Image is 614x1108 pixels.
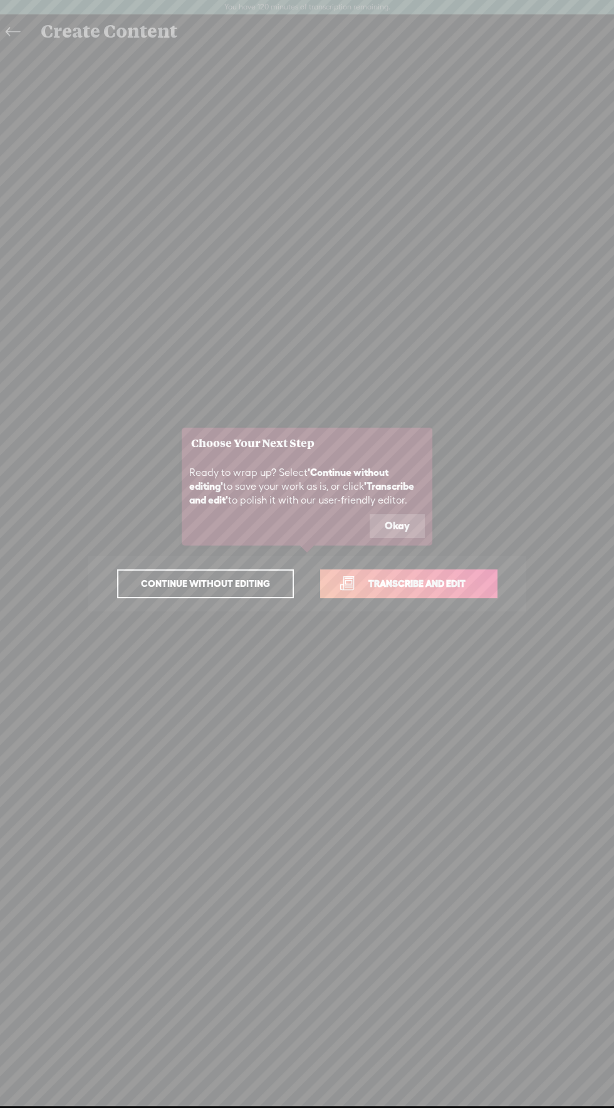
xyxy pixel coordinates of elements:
span: Transcribe and edit [355,576,479,591]
button: Okay [370,514,425,538]
span: Continue without editing [128,575,283,593]
h3: Choose Your Next Step [191,437,423,449]
div: Ready to wrap up? Select to save your work as is, or click to polish it with our user-friendly ed... [182,458,432,514]
b: 'Transcribe and edit' [189,480,414,505]
b: 'Continue without editing' [189,467,388,492]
